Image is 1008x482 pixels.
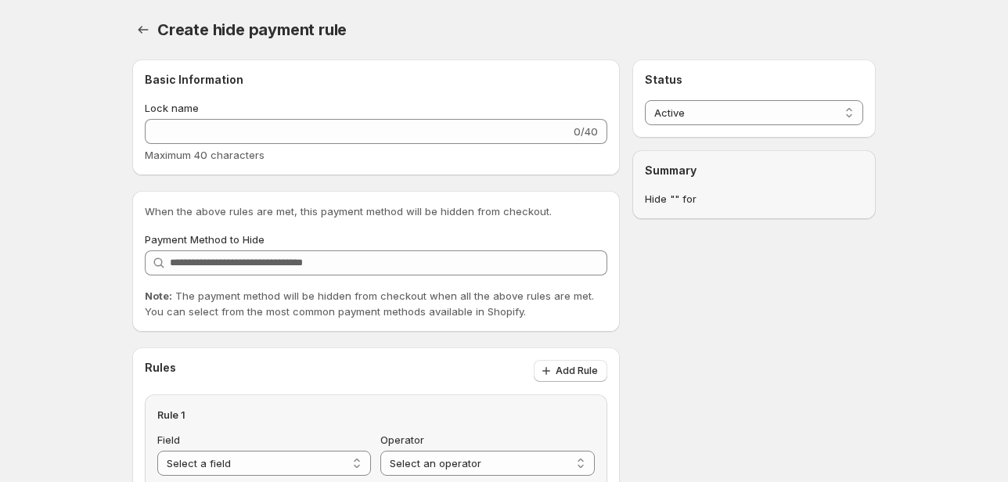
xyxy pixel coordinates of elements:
p: Hide "" for [645,191,863,207]
p: The payment method will be hidden from checkout when all the above rules are met. You can select ... [145,288,607,319]
button: Back to payment customizations [132,19,154,41]
span: Lock name [145,102,199,114]
h2: Rules [145,360,176,382]
h2: Status [645,72,863,88]
h3: Rule 1 [157,407,185,423]
span: Payment Method to Hide [145,233,265,246]
h2: Summary [645,163,863,178]
span: Create hide payment rule [157,20,347,39]
p: When the above rules are met, this payment method will be hidden from checkout. [145,203,607,219]
strong: Note: [145,290,172,302]
span: Add Rule [556,365,598,377]
span: Maximum 40 characters [145,149,265,161]
h2: Basic Information [145,72,607,88]
span: Operator [380,433,424,446]
button: Add Rule [534,360,607,382]
span: Field [157,433,180,446]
